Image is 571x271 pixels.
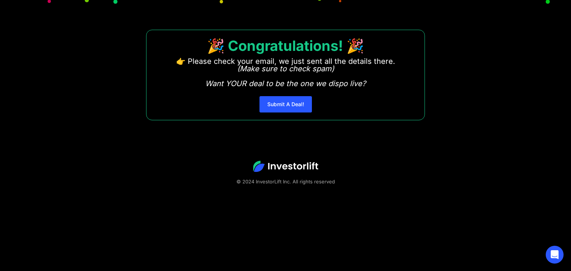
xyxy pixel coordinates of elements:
strong: 🎉 Congratulations! 🎉 [207,37,364,54]
p: 👉 Please check your email, we just sent all the details there. ‍ [176,58,395,87]
em: (Make sure to check spam) Want YOUR deal to be the one we dispo live? [205,64,366,88]
div: Open Intercom Messenger [546,246,564,264]
a: Submit A Deal! [259,96,312,112]
div: © 2024 InvestorLift Inc. All rights reserved [26,178,545,185]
